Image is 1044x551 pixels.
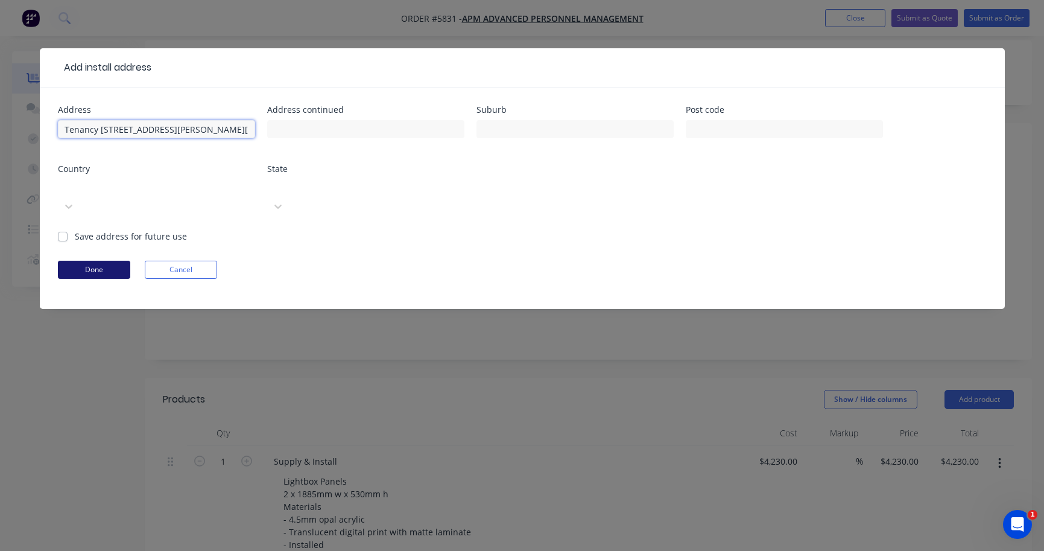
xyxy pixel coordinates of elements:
div: Suburb [476,106,674,114]
label: Save address for future use [75,230,187,243]
span: 1 [1028,510,1037,520]
div: Add install address [58,60,151,75]
div: State [267,165,464,173]
div: Country [58,165,255,173]
div: Select... [62,194,164,207]
iframe: Intercom live chat [1003,510,1032,539]
button: Done [58,261,130,279]
div: Select... [271,194,373,207]
div: Address [58,106,255,114]
div: Post code [686,106,883,114]
div: Address continued [267,106,464,114]
button: Cancel [145,261,217,279]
